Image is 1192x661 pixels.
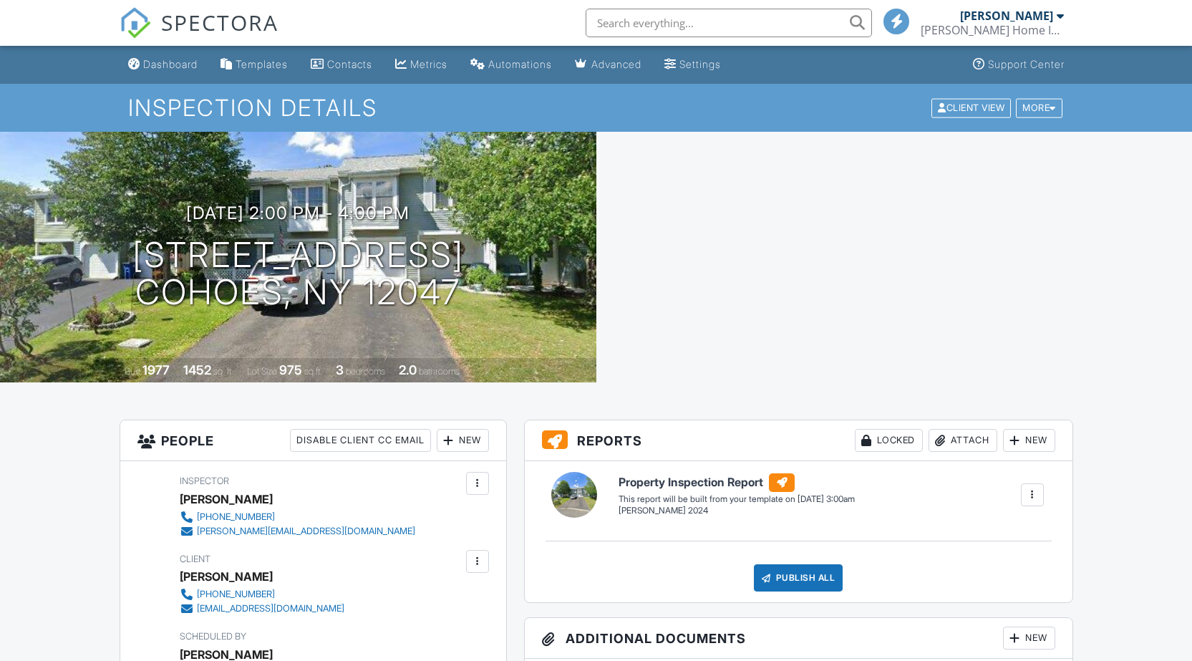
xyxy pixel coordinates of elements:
div: [PERSON_NAME] [180,488,273,510]
span: sq. ft. [213,366,233,377]
span: bedrooms [346,366,385,377]
div: This report will be built from your template on [DATE] 3:00am [619,493,855,505]
a: Templates [215,52,294,78]
h1: [STREET_ADDRESS] Cohoes, NY 12047 [132,236,464,312]
div: Settings [679,58,721,70]
input: Search everything... [586,9,872,37]
div: 975 [279,362,302,377]
h3: [DATE] 2:00 pm - 4:00 pm [186,203,410,223]
a: Contacts [305,52,378,78]
div: [PERSON_NAME] [960,9,1053,23]
div: Locked [855,429,923,452]
span: SPECTORA [161,7,278,37]
span: Lot Size [247,366,277,377]
a: Settings [659,52,727,78]
span: Inspector [180,476,229,486]
div: [PHONE_NUMBER] [197,511,275,523]
div: Dashboard [143,58,198,70]
div: Hollis Home Inspection LLC [921,23,1064,37]
div: New [1003,429,1055,452]
span: sq.ft. [304,366,322,377]
div: [PERSON_NAME] 2024 [619,505,855,517]
div: New [437,429,489,452]
div: [PERSON_NAME] [180,566,273,587]
h3: Additional Documents [525,618,1072,659]
div: [EMAIL_ADDRESS][DOMAIN_NAME] [197,603,344,614]
div: 2.0 [399,362,417,377]
span: Scheduled By [180,631,246,642]
a: [PERSON_NAME][EMAIL_ADDRESS][DOMAIN_NAME] [180,524,415,539]
h3: Reports [525,420,1072,461]
div: Disable Client CC Email [290,429,431,452]
div: Templates [236,58,288,70]
div: Publish All [754,564,843,592]
div: More [1016,98,1062,117]
div: Automations [488,58,552,70]
a: [EMAIL_ADDRESS][DOMAIN_NAME] [180,602,344,616]
div: 1977 [142,362,170,377]
img: The Best Home Inspection Software - Spectora [120,7,151,39]
span: Built [125,366,140,377]
a: Automations (Basic) [465,52,558,78]
div: Metrics [410,58,447,70]
a: Client View [930,102,1014,112]
div: 3 [336,362,344,377]
a: SPECTORA [120,19,278,49]
a: Dashboard [122,52,203,78]
a: Advanced [569,52,647,78]
div: 1452 [183,362,211,377]
div: Client View [931,98,1011,117]
a: [PHONE_NUMBER] [180,510,415,524]
a: Support Center [967,52,1070,78]
a: Metrics [389,52,453,78]
h1: Inspection Details [128,95,1063,120]
div: New [1003,627,1055,650]
div: Attach [929,429,997,452]
a: [PHONE_NUMBER] [180,587,344,602]
span: bathrooms [419,366,460,377]
span: Client [180,554,210,564]
div: Contacts [327,58,372,70]
div: Support Center [988,58,1065,70]
h3: People [120,420,506,461]
h6: Property Inspection Report [619,473,855,492]
div: [PERSON_NAME][EMAIL_ADDRESS][DOMAIN_NAME] [197,526,415,537]
div: [PHONE_NUMBER] [197,589,275,600]
div: Advanced [591,58,641,70]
